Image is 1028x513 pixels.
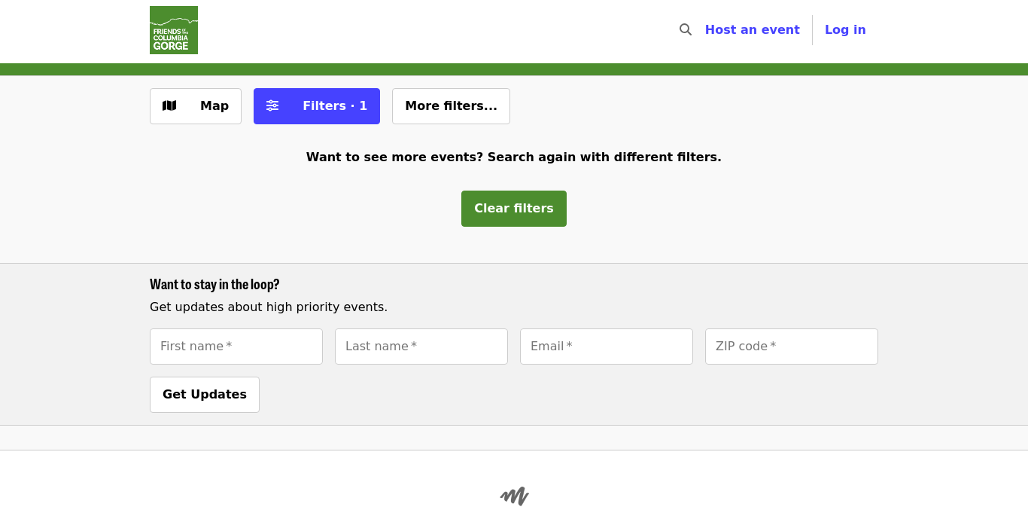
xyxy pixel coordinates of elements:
button: Get Updates [150,377,260,413]
a: Host an event [705,23,800,37]
span: Want to see more events? Search again with different filters. [306,150,722,164]
span: Get Updates [163,387,247,402]
span: Log in [825,23,866,37]
input: [object Object] [335,328,508,365]
i: sliders-h icon [266,99,278,113]
i: search icon [680,23,692,37]
button: More filters... [392,88,510,124]
button: Log in [813,15,878,45]
img: Friends Of The Columbia Gorge - Home [150,6,198,54]
input: Search [701,12,713,48]
span: Get updates about high priority events. [150,300,388,314]
span: More filters... [405,99,497,113]
input: [object Object] [705,328,878,365]
button: Clear filters [461,191,567,227]
i: map icon [163,99,176,113]
button: Filters (1 selected) [254,88,380,124]
span: Clear filters [474,201,554,215]
input: [object Object] [150,328,323,365]
span: Filters · 1 [303,99,367,113]
span: Map [200,99,229,113]
span: Want to stay in the loop? [150,273,280,293]
button: Show map view [150,88,242,124]
input: [object Object] [520,328,693,365]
